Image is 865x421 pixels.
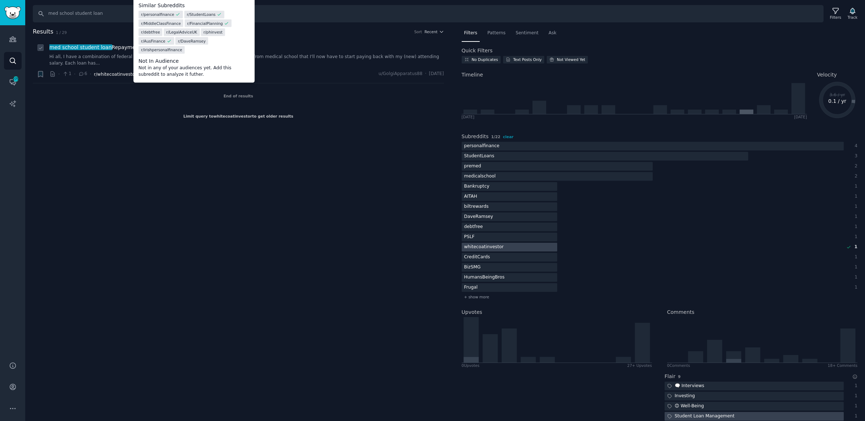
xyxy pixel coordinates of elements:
span: Recent [425,29,438,34]
span: r/ debtfree [141,30,160,35]
div: 1 [851,224,858,230]
div: 1 [851,254,858,260]
span: r/ MiddleClassFinance [141,21,181,26]
span: Timeline [462,71,483,79]
div: 1 [851,203,858,210]
h2: Flair [665,373,675,380]
dt: Not In Audience [138,57,249,65]
span: + show more [464,294,489,299]
span: · [58,70,60,78]
div: [DATE] [462,114,475,119]
div: Track [848,15,857,20]
div: End of results [33,83,444,109]
div: Filters [830,15,841,20]
div: 18+ Comments [828,363,857,368]
div: Student Loan Management [665,412,737,421]
div: 1 [851,264,858,271]
a: Hi all, I have a combination of federal student loans (Direct PLUS, unsubsidized, subsidized) fro... [49,54,444,66]
div: 🗨 Interviews [665,382,707,391]
div: No Duplicates [472,57,498,62]
span: [DATE] [429,71,444,77]
span: u/GolgiApparatus88 [378,71,422,77]
div: Limit query to whitecoatinvestor to get older results [183,114,293,119]
span: med school student loan [49,44,112,50]
span: Velocity [817,71,837,79]
div: 2 [851,163,858,170]
span: r/ irishpersonalfinance [141,47,182,52]
span: r/ DaveRamsey [178,38,206,43]
span: Patterns [487,30,505,36]
span: Ask [549,30,556,36]
span: Sentiment [516,30,538,36]
div: HumansBeingBros [462,273,507,282]
a: med school student loanRepayment Strategy Question [49,44,188,51]
div: 1 [851,403,858,409]
h2: Subreddits [462,133,489,140]
span: 1 [62,71,71,77]
div: Text Posts Only [513,57,542,62]
div: 😊 Well-Being [665,402,706,411]
div: Investing [665,392,697,401]
span: 1 / 22 [491,135,501,139]
div: AITAH [462,192,480,201]
div: personalfinance [462,142,502,151]
div: BizSMG [462,263,483,272]
span: 6 [78,71,87,77]
div: 27+ Upvotes [627,363,652,368]
span: · [425,71,426,77]
div: Frugal [462,283,480,292]
div: whitecoatinvestor [462,243,506,252]
h2: Comments [667,308,695,316]
dt: Similar Subreddits [138,2,249,9]
div: premed [462,162,484,171]
span: 275 [13,76,19,82]
text: 3.6 / yr [829,92,845,97]
div: 2 [851,173,858,180]
div: DaveRamsey [462,212,496,222]
h2: Upvotes [462,308,482,316]
span: r/ personalfinance [141,12,174,17]
div: medicalschool [462,172,498,181]
span: r/ FinancialPlanning [187,21,223,26]
span: r/ phinvest [203,30,222,35]
div: 1 [851,193,858,200]
span: 1 / 29 [56,30,67,35]
div: Sort [414,29,422,34]
div: 1 [851,183,858,190]
div: biltrewards [462,202,491,211]
img: GummySearch logo [4,6,21,19]
text: 0.1 / yr [828,98,846,104]
div: 1 [851,284,858,291]
span: clear [503,135,513,139]
div: 1 [851,234,858,240]
span: r/whitecoatinvestor [94,72,137,77]
button: Recent [425,29,444,34]
button: Track [845,6,860,21]
div: debtfree [462,223,485,232]
span: · [74,70,75,78]
div: 1 [851,413,858,420]
span: r/ AusFinance [141,38,165,43]
span: r/ StudentLoans [187,12,216,17]
div: PSLF [462,233,477,242]
div: Not Viewed Yet [557,57,585,62]
h2: Quick Filters [462,47,493,54]
div: CreditCards [462,253,493,262]
div: 3 [851,153,858,159]
div: 1 [851,214,858,220]
span: Filters [464,30,478,36]
dd: Not in any of your audiences yet. Add this subreddit to analyze it futher. [138,65,249,78]
div: 1 [851,244,858,250]
div: StudentLoans [462,152,497,161]
div: [DATE] [794,114,807,119]
span: · [90,70,91,78]
div: Bankruptcy [462,182,492,191]
span: Results [33,27,53,36]
div: 0 Comment s [667,363,690,368]
span: Repayment Strategy Question [49,44,188,51]
div: 0 Upvote s [462,363,480,368]
div: 1 [851,274,858,281]
span: 9 [678,374,680,379]
div: 4 [851,143,858,149]
div: 1 [851,393,858,399]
